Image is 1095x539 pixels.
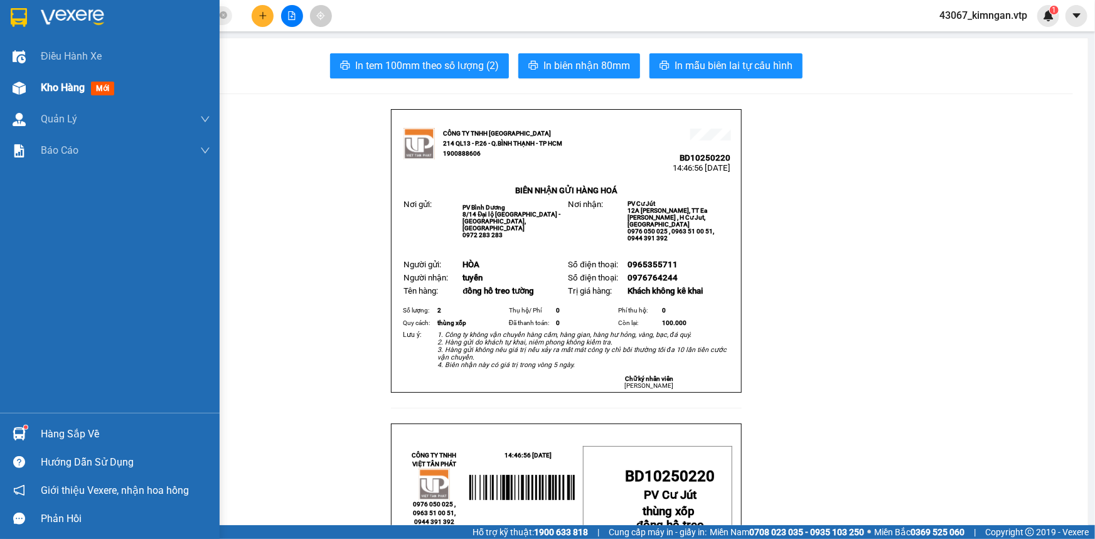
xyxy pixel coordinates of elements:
span: PV Cư Jút [126,88,154,95]
span: Trị giá hàng: [568,286,612,296]
span: 14:46:56 [DATE] [119,56,177,66]
span: Nơi nhận: [96,87,116,105]
span: aim [316,11,325,20]
span: 14:46:56 [DATE] [673,163,731,173]
strong: BIÊN NHẬN GỬI HÀNG HOÁ [515,186,617,195]
span: 1 [1052,6,1056,14]
span: | [974,525,976,539]
span: 0 [556,319,560,326]
span: 0976 050 025 , 0963 51 00 51, 0944 391 392 [413,501,456,525]
span: 14:46:56 [DATE] [505,452,552,459]
span: Nơi nhận: [568,200,603,209]
img: logo-vxr [11,8,27,27]
span: printer [340,60,350,72]
span: 0965355711 [628,260,678,269]
img: warehouse-icon [13,427,26,440]
img: icon-new-feature [1043,10,1054,21]
span: Người gửi: [403,260,441,269]
strong: 0369 525 060 [911,527,964,537]
td: Đã thanh toán: [507,317,554,329]
span: close-circle [220,11,227,19]
span: 100.000 [662,319,686,326]
span: message [13,513,25,525]
span: copyright [1025,528,1034,536]
span: Tên hàng: [403,286,438,296]
span: Lưu ý: [403,331,422,339]
span: Số điện thoại: [568,273,617,282]
span: BD10250220 [126,47,177,56]
span: PV Cư Jút [628,200,655,207]
button: printerIn tem 100mm theo số lượng (2) [330,53,509,78]
strong: 1900 633 818 [534,527,588,537]
span: ⚪️ [867,530,871,535]
strong: CÔNG TY TNHH [GEOGRAPHIC_DATA] 214 QL13 - P.26 - Q.BÌNH THẠNH - TP HCM 1900888606 [443,130,562,157]
td: Số lượng: [401,304,435,317]
span: In mẫu biên lai tự cấu hình [675,58,793,73]
button: caret-down [1066,5,1087,27]
span: Nơi gửi: [13,87,26,105]
span: BD10250220 [680,153,731,163]
span: tuyến [462,273,483,282]
img: solution-icon [13,144,26,157]
span: thùng xốp [643,504,695,518]
strong: CÔNG TY TNHH VIỆT TÂN PHÁT [412,452,456,467]
td: Còn lại: [616,317,660,329]
span: thùng xốp [437,319,466,326]
span: Miền Nam [710,525,864,539]
span: In tem 100mm theo số lượng (2) [355,58,499,73]
span: 43067_kimngan.vtp [929,8,1037,23]
button: file-add [281,5,303,27]
span: đồng hồ treo tường [462,286,534,296]
sup: 1 [24,425,28,429]
img: warehouse-icon [13,113,26,126]
img: warehouse-icon [13,50,26,63]
span: mới [91,82,114,95]
span: Báo cáo [41,142,78,158]
span: notification [13,484,25,496]
button: aim [310,5,332,27]
span: printer [528,60,538,72]
span: PV Cư Jút [644,488,697,502]
img: warehouse-icon [13,82,26,95]
span: question-circle [13,456,25,468]
span: 0972 283 283 [462,232,503,238]
strong: Chữ ký nhân viên [625,375,673,382]
span: [PERSON_NAME] [624,382,673,389]
em: 1. Công ty không vận chuyển hàng cấm, hàng gian, hàng hư hỏng, vàng, bạc, đá quý. 2. Hàng gửi do ... [437,331,727,369]
span: PV Bình Dương [462,204,505,211]
span: Hỗ trợ kỹ thuật: [473,525,588,539]
td: Phí thu hộ: [616,304,660,317]
strong: CÔNG TY TNHH [GEOGRAPHIC_DATA] 214 QL13 - P.26 - Q.BÌNH THẠNH - TP HCM 1900888606 [33,20,102,67]
span: HÒA [462,260,479,269]
span: Nơi gửi: [403,200,432,209]
strong: BIÊN NHẬN GỬI HÀNG HOÁ [43,75,146,85]
span: Quản Lý [41,111,77,127]
td: Thụ hộ/ Phí [507,304,554,317]
td: Quy cách: [401,317,435,329]
span: BD10250220 [626,467,715,485]
span: 0976764244 [628,273,678,282]
button: plus [252,5,274,27]
img: logo [419,469,450,500]
span: 12A [PERSON_NAME], TT Ea [PERSON_NAME] , H Cư Jut, [GEOGRAPHIC_DATA] [628,207,707,228]
img: logo [13,28,29,60]
span: close-circle [220,10,227,22]
sup: 1 [1050,6,1059,14]
span: 0 [662,307,666,314]
span: Cung cấp máy in - giấy in: [609,525,707,539]
span: 8/14 Đại lộ [GEOGRAPHIC_DATA] - [GEOGRAPHIC_DATA], [GEOGRAPHIC_DATA] [462,211,560,232]
span: printer [660,60,670,72]
img: logo [403,128,435,159]
span: Khách không kê khai [628,286,703,296]
span: caret-down [1071,10,1082,21]
span: 0976 050 025 , 0963 51 00 51, 0944 391 392 [628,228,714,242]
span: down [200,146,210,156]
span: 2 [437,307,441,314]
span: plus [259,11,267,20]
span: 0 [556,307,560,314]
span: | [597,525,599,539]
span: file-add [287,11,296,20]
span: Miền Bắc [874,525,964,539]
span: Người nhận: [403,273,448,282]
span: down [200,114,210,124]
